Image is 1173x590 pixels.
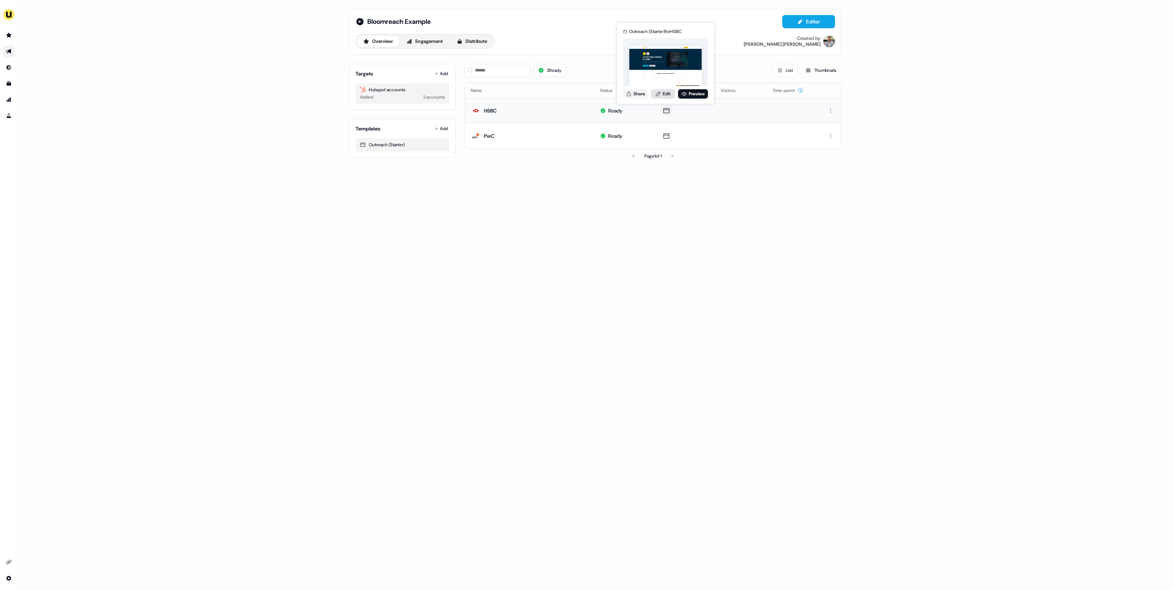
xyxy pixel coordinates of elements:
button: Share [623,89,648,99]
button: Overview [357,36,399,47]
button: Engagement [400,36,449,47]
div: Added [360,93,373,101]
button: Thumbnails [801,64,841,77]
a: Go to prospects [3,29,15,41]
a: Preview [678,89,708,99]
button: Editor [782,15,835,28]
img: Oliver [823,36,835,47]
button: Distribute [451,36,493,47]
button: Add [433,69,449,79]
a: Go to Inbound [3,62,15,73]
a: Go to experiments [3,110,15,122]
div: Created by [797,36,820,41]
a: Go to integrations [3,572,15,584]
a: Go to attribution [3,94,15,106]
button: Time spent [773,84,804,97]
div: PwC [484,132,494,140]
a: Go to outbound experience [3,45,15,57]
button: 2Ready [533,64,566,77]
div: Hubspot accounts [360,86,445,93]
button: Status [600,84,621,97]
div: Outreach (Starter) [360,141,445,148]
div: Templates [356,125,380,132]
div: Ready [608,107,622,114]
button: Add [433,123,449,134]
div: HSBC [484,107,497,114]
a: Go to integrations [3,556,15,568]
img: asset preview [629,46,702,87]
div: Outreach (Starter) for HSBC [629,28,682,35]
button: Name [471,84,491,97]
a: Go to templates [3,78,15,89]
button: List [772,64,798,77]
span: Bloomreach Example [367,17,431,26]
div: Ready [608,132,622,140]
div: Page 1 of 1 [644,152,662,160]
a: Edit [651,89,675,99]
a: Editor [782,19,835,26]
div: [PERSON_NAME] [PERSON_NAME] [744,41,820,47]
button: Visitors [721,84,744,97]
div: 2 accounts [423,93,445,101]
div: Targets [356,70,373,77]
